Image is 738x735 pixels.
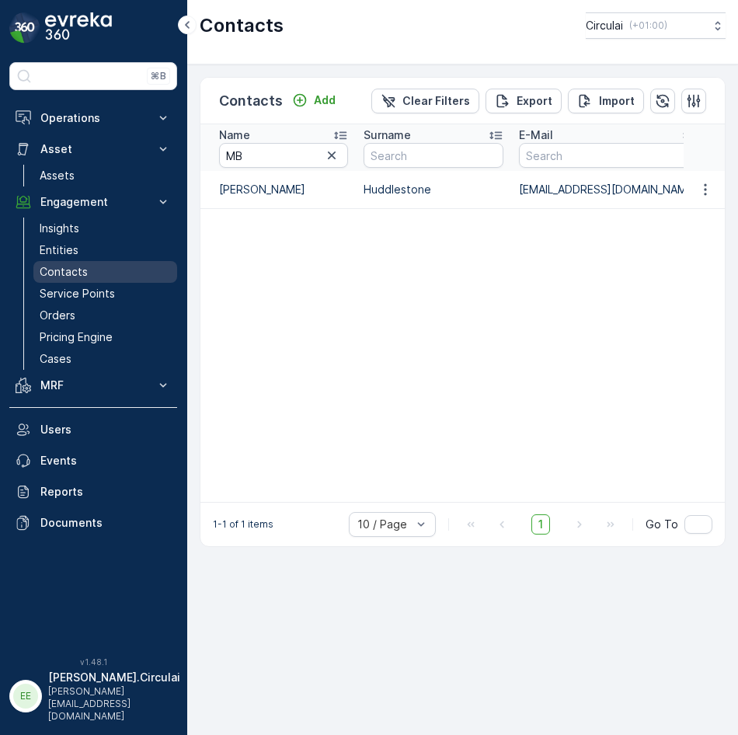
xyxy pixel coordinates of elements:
p: Assets [40,168,75,183]
button: Import [568,89,644,113]
a: Cases [33,348,177,370]
p: Import [599,93,635,109]
p: Entities [40,242,78,258]
a: Service Points [33,283,177,305]
p: Circulai [586,18,623,33]
button: Clear Filters [371,89,479,113]
span: Go To [646,517,678,532]
p: ⌘B [151,70,166,82]
button: Asset [9,134,177,165]
a: Events [9,445,177,476]
input: Search [519,143,697,168]
a: Pricing Engine [33,326,177,348]
a: Reports [9,476,177,507]
a: Contacts [33,261,177,283]
td: [EMAIL_ADDRESS][DOMAIN_NAME] [511,171,705,208]
p: Contacts [219,90,283,112]
button: Add [286,91,342,110]
span: 1 [531,514,550,535]
p: Engagement [40,194,146,210]
a: Documents [9,507,177,538]
button: Export [486,89,562,113]
span: v 1.48.1 [9,657,177,667]
input: Search [364,143,503,168]
button: Circulai(+01:00) [586,12,726,39]
p: Documents [40,515,171,531]
button: Engagement [9,186,177,218]
p: Cases [40,351,71,367]
img: logo_dark-DEwI_e13.png [45,12,112,44]
p: Operations [40,110,146,126]
div: EE [13,684,38,709]
p: Reports [40,484,171,500]
input: Search [219,143,348,168]
a: Users [9,414,177,445]
a: Assets [33,165,177,186]
img: logo [9,12,40,44]
p: Pricing Engine [40,329,113,345]
p: Export [517,93,552,109]
td: Huddlestone [356,171,511,208]
button: MRF [9,370,177,401]
button: Operations [9,103,177,134]
p: Name [219,127,250,143]
p: [PERSON_NAME].Circulai [48,670,180,685]
p: Users [40,422,171,437]
td: [PERSON_NAME] [200,171,356,208]
p: Surname [364,127,411,143]
p: Asset [40,141,146,157]
button: EE[PERSON_NAME].Circulai[PERSON_NAME][EMAIL_ADDRESS][DOMAIN_NAME] [9,670,177,723]
p: Insights [40,221,79,236]
p: Contacts [40,264,88,280]
p: Add [314,92,336,108]
a: Insights [33,218,177,239]
a: Entities [33,239,177,261]
p: Contacts [200,13,284,38]
p: 1-1 of 1 items [213,518,273,531]
p: MRF [40,378,146,393]
p: E-Mail [519,127,553,143]
p: Orders [40,308,75,323]
p: ( +01:00 ) [629,19,667,32]
a: Orders [33,305,177,326]
p: Service Points [40,286,115,301]
p: Clear Filters [402,93,470,109]
p: Events [40,453,171,469]
p: [PERSON_NAME][EMAIL_ADDRESS][DOMAIN_NAME] [48,685,180,723]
